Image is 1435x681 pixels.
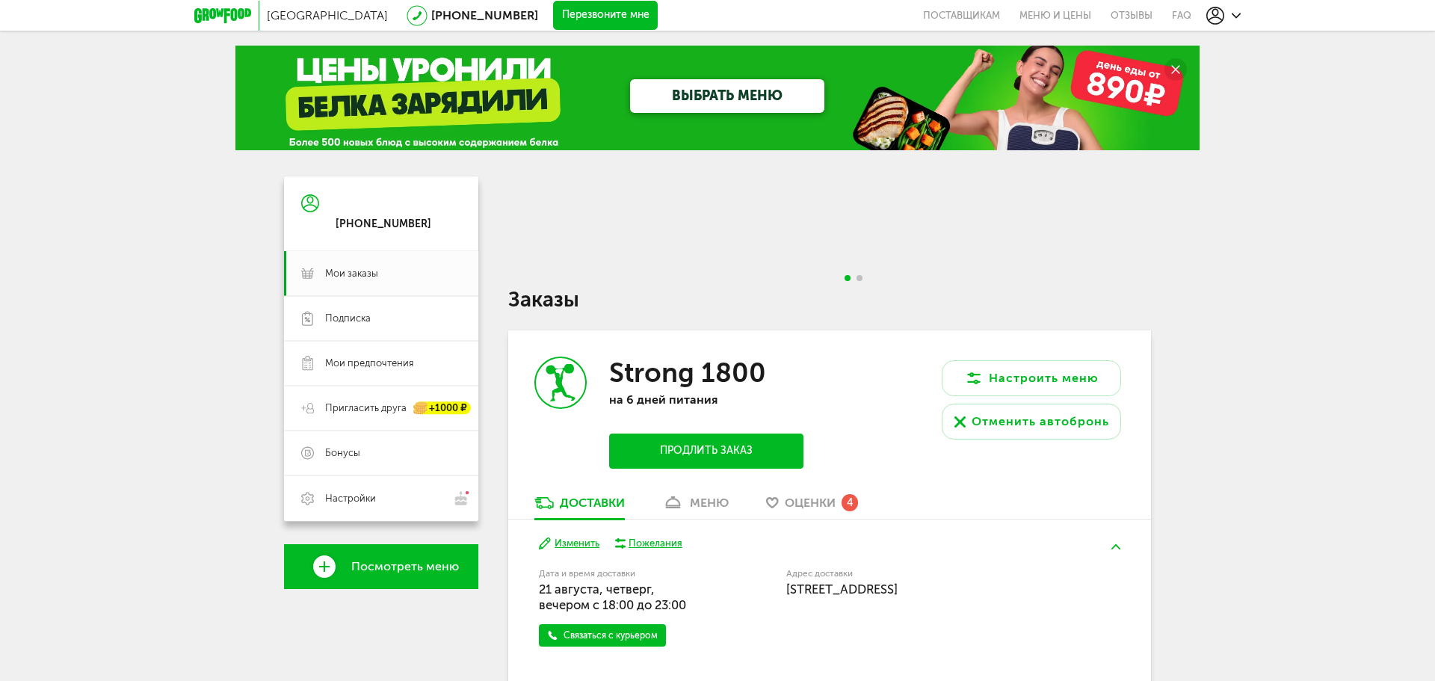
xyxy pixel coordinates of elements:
h1: Заказы [508,290,1151,309]
a: Посмотреть меню [284,544,478,589]
a: Пригласить друга +1000 ₽ [284,386,478,431]
span: Бонусы [325,446,360,460]
a: Бонусы [284,431,478,475]
div: [PHONE_NUMBER] [336,218,431,231]
a: Настройки [284,475,478,521]
span: Пригласить друга [325,401,407,415]
a: Мои предпочтения [284,341,478,386]
span: Go to slide 2 [857,275,862,281]
p: на 6 дней питания [609,392,803,407]
button: Продлить заказ [609,434,803,469]
div: меню [690,496,729,510]
span: Оценки [785,496,836,510]
button: Пожелания [614,537,682,550]
h3: Strong 1800 [609,357,766,389]
button: Перезвоните мне [553,1,658,31]
div: Отменить автобронь [972,413,1109,431]
div: Пожелания [629,537,682,550]
a: Оценки 4 [759,495,865,519]
a: [PHONE_NUMBER] [431,8,538,22]
span: [STREET_ADDRESS] [786,582,898,597]
button: Настроить меню [942,360,1121,396]
a: Мои заказы [284,251,478,296]
img: arrow-up-green.5eb5f82.svg [1111,544,1120,549]
span: 21 августа, четверг, вечером c 18:00 до 23:00 [539,582,686,612]
span: [GEOGRAPHIC_DATA] [267,8,388,22]
button: Изменить [539,537,599,551]
label: Адрес доставки [786,570,1065,578]
a: Доставки [527,495,632,519]
span: Подписка [325,312,371,325]
a: ВЫБРАТЬ МЕНЮ [630,79,824,113]
a: меню [655,495,736,519]
span: Мои предпочтения [325,357,413,370]
span: Мои заказы [325,267,378,280]
span: Настройки [325,492,376,505]
label: Дата и время доставки [539,570,710,578]
span: Посмотреть меню [351,560,459,573]
a: Связаться с курьером [539,624,666,647]
button: Отменить автобронь [942,404,1121,440]
a: Подписка [284,296,478,341]
span: Go to slide 1 [845,275,851,281]
div: 4 [842,494,858,511]
div: +1000 ₽ [414,402,471,415]
div: Доставки [560,496,625,510]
